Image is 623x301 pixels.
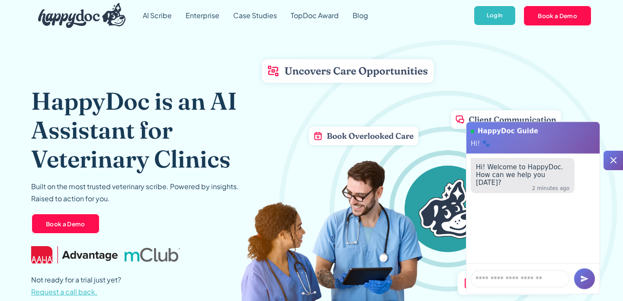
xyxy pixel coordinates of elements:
[31,246,118,263] img: AAHA Advantage logo
[31,213,100,234] a: Book a Demo
[473,5,516,26] a: Log In
[523,5,592,26] a: Book a Demo
[38,3,125,28] img: HappyDoc Logo: A happy dog with his ear up, listening.
[31,1,125,30] a: home
[31,287,97,296] span: Request a call back.
[31,86,283,174] h1: HappyDoc is an AI Assistant for Veterinary Clinics
[31,181,239,205] p: Built on the most trusted veterinary scribe. Powered by insights. Raised to action for you.
[31,274,121,298] p: Not ready for a trial just yet?
[125,248,180,262] img: mclub logo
